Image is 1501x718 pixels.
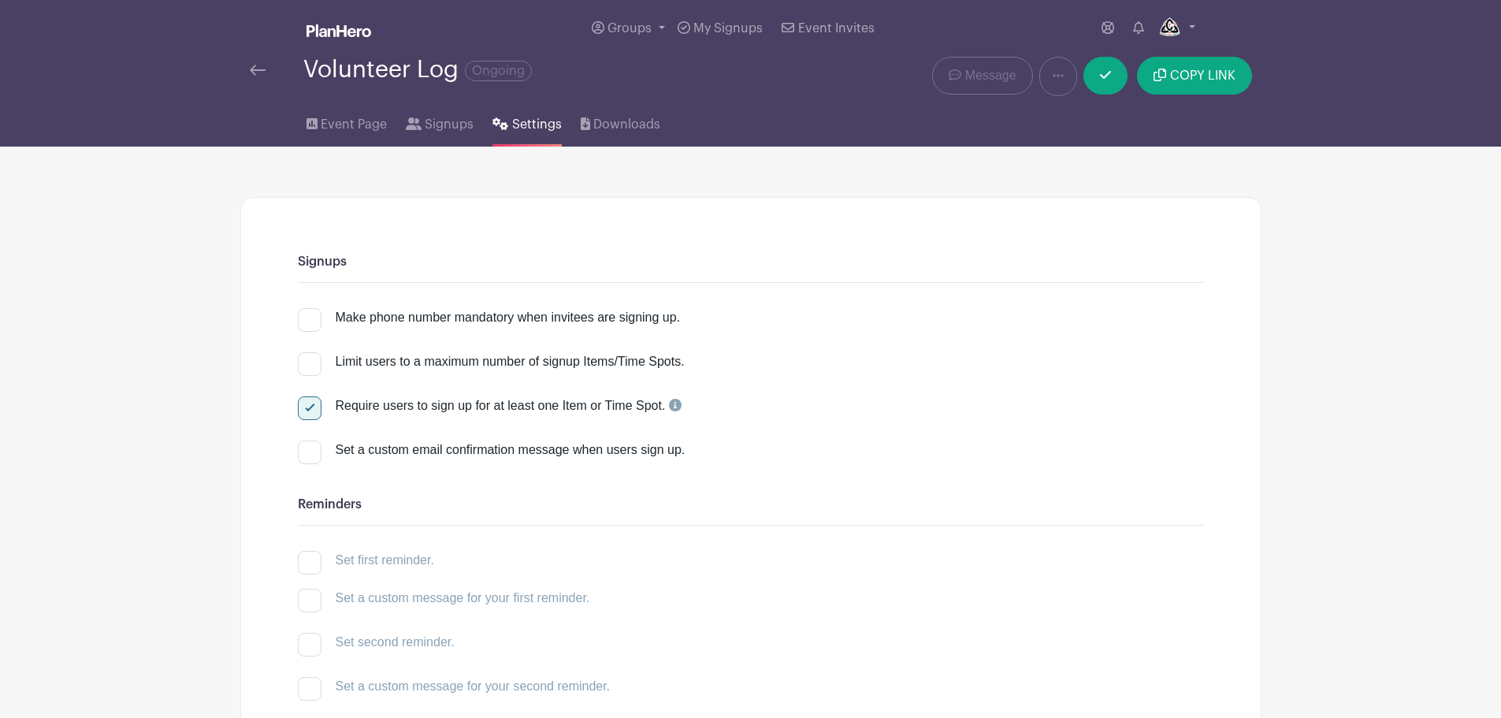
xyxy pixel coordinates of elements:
[465,61,532,81] span: Ongoing
[321,115,387,134] span: Event Page
[298,553,434,567] a: Set first reminder.
[336,441,1204,459] div: Set a custom email confirmation message when users sign up.
[336,677,611,696] div: Set a custom message for your second reminder.
[798,22,875,35] span: Event Invites
[581,96,660,147] a: Downloads
[965,66,1016,85] span: Message
[336,352,685,371] div: Limit users to a maximum number of signup Items/Time Spots.
[607,22,652,35] span: Groups
[298,635,455,649] a: Set second reminder.
[303,57,532,83] div: Volunteer Log
[298,591,590,605] a: Set a custom message for your first reminder.
[298,255,1204,270] h6: Signups
[1137,57,1251,95] button: COPY LINK
[512,115,562,134] span: Settings
[492,96,561,147] a: Settings
[1170,69,1235,82] span: COPY LINK
[425,115,474,134] span: Signups
[336,396,682,415] div: Require users to sign up for at least one Item or Time Spot.
[336,551,434,570] div: Set first reminder.
[932,57,1032,95] a: Message
[336,589,590,608] div: Set a custom message for your first reminder.
[298,679,611,693] a: Set a custom message for your second reminder.
[336,633,455,652] div: Set second reminder.
[307,96,387,147] a: Event Page
[1157,16,1182,41] img: aca-320x320.png
[336,308,681,327] div: Make phone number mandatory when invitees are signing up.
[298,497,1204,512] h6: Reminders
[307,24,371,37] img: logo_white-6c42ec7e38ccf1d336a20a19083b03d10ae64f83f12c07503d8b9e83406b4c7d.svg
[693,22,763,35] span: My Signups
[406,96,474,147] a: Signups
[593,115,660,134] span: Downloads
[250,65,266,76] img: back-arrow-29a5d9b10d5bd6ae65dc969a981735edf675c4d7a1fe02e03b50dbd4ba3cdb55.svg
